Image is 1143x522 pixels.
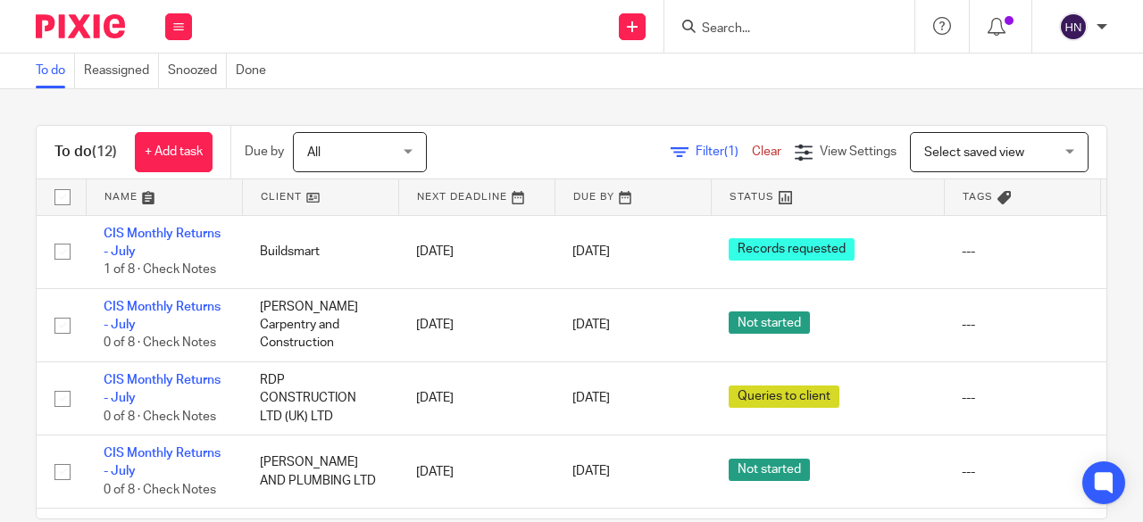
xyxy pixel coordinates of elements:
a: CIS Monthly Returns - July [104,447,221,477]
td: [DATE] [398,215,555,288]
div: --- [962,389,1082,407]
h1: To do [54,143,117,162]
span: Tags [963,192,993,202]
span: [DATE] [572,392,610,404]
a: Reassigned [84,54,159,88]
div: --- [962,463,1082,481]
a: Snoozed [168,54,227,88]
a: + Add task [135,132,213,172]
span: [DATE] [572,319,610,331]
span: Queries to client [729,385,839,408]
a: CIS Monthly Returns - July [104,228,221,258]
span: 0 of 8 · Check Notes [104,337,216,350]
div: --- [962,243,1082,261]
td: [PERSON_NAME] AND PLUMBING LTD [242,435,398,509]
td: [DATE] [398,435,555,509]
span: Select saved view [924,146,1024,159]
td: RDP CONSTRUCTION LTD (UK) LTD [242,361,398,435]
input: Search [700,21,861,37]
span: 1 of 8 · Check Notes [104,263,216,276]
a: CIS Monthly Returns - July [104,374,221,404]
span: [DATE] [572,245,610,258]
td: [DATE] [398,361,555,435]
span: 0 of 8 · Check Notes [104,484,216,496]
td: [PERSON_NAME] Carpentry and Construction [242,288,398,361]
td: [DATE] [398,288,555,361]
span: Records requested [729,238,855,261]
span: [DATE] [572,466,610,478]
p: Due by [245,143,284,161]
td: Buildsmart [242,215,398,288]
span: (12) [92,145,117,159]
a: Clear [752,145,781,158]
span: (1) [724,145,738,158]
span: All [307,146,321,159]
span: Not started [729,459,810,481]
span: View Settings [820,145,897,158]
a: CIS Monthly Returns - July [104,301,221,331]
a: Done [236,54,275,88]
img: svg%3E [1059,12,1088,41]
span: Not started [729,311,810,334]
a: To do [36,54,75,88]
div: --- [962,316,1082,334]
span: Filter [696,145,752,158]
span: 0 of 8 · Check Notes [104,410,216,423]
img: Pixie [36,14,125,38]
